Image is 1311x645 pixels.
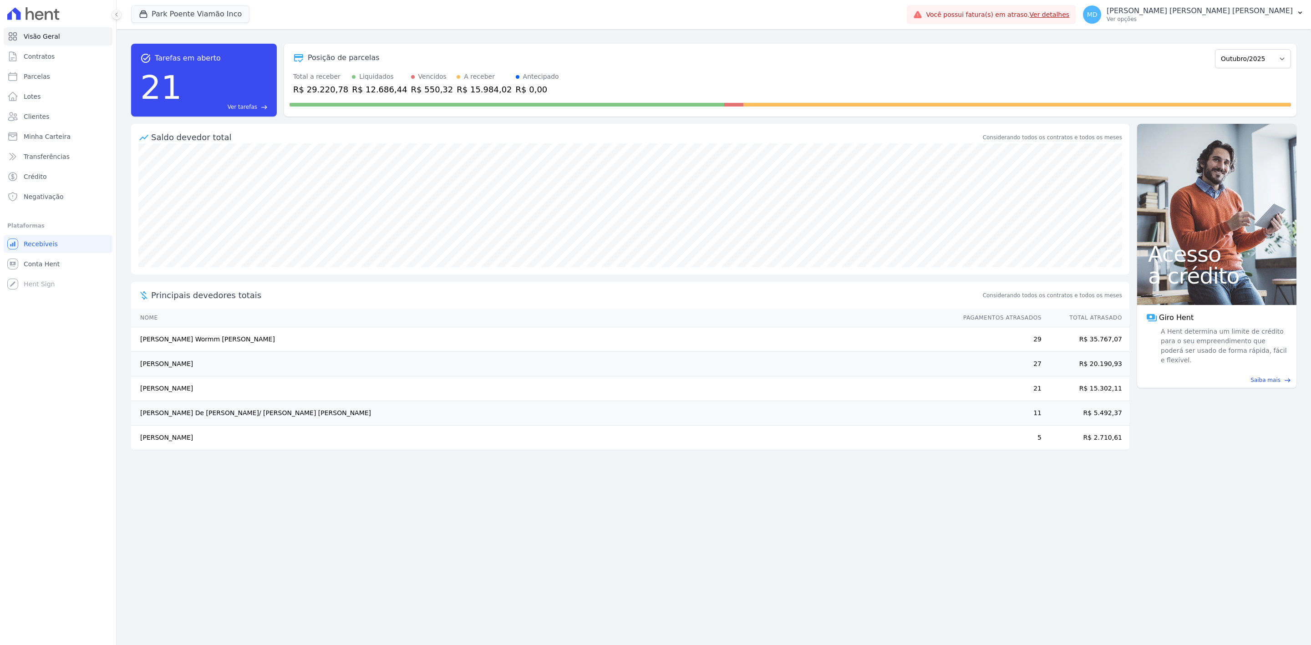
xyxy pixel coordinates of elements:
[1148,265,1286,287] span: a crédito
[7,220,109,231] div: Plataformas
[131,5,249,23] button: Park Poente Viamão Inco
[24,259,60,269] span: Conta Hent
[24,132,71,141] span: Minha Carteira
[418,72,447,81] div: Vencidos
[24,112,49,121] span: Clientes
[955,327,1042,352] td: 29
[131,309,955,327] th: Nome
[24,192,64,201] span: Negativação
[24,172,47,181] span: Crédito
[955,352,1042,376] td: 27
[24,32,60,41] span: Visão Geral
[131,327,955,352] td: [PERSON_NAME] Wormm [PERSON_NAME]
[1143,376,1291,384] a: Saiba mais east
[4,27,112,46] a: Visão Geral
[24,239,58,249] span: Recebíveis
[1107,6,1293,15] p: [PERSON_NAME] [PERSON_NAME] [PERSON_NAME]
[140,64,182,111] div: 21
[4,127,112,146] a: Minha Carteira
[1042,426,1129,450] td: R$ 2.710,61
[140,53,151,64] span: task_alt
[4,188,112,206] a: Negativação
[4,107,112,126] a: Clientes
[1159,312,1194,323] span: Giro Hent
[926,10,1069,20] span: Você possui fatura(s) em atraso.
[131,426,955,450] td: [PERSON_NAME]
[1148,243,1286,265] span: Acesso
[131,376,955,401] td: [PERSON_NAME]
[24,72,50,81] span: Parcelas
[359,72,394,81] div: Liquidados
[4,147,112,166] a: Transferências
[955,426,1042,450] td: 5
[1042,352,1129,376] td: R$ 20.190,93
[4,255,112,273] a: Conta Hent
[955,401,1042,426] td: 11
[411,83,453,96] div: R$ 550,32
[308,52,380,63] div: Posição de parcelas
[293,72,348,81] div: Total a receber
[151,131,981,143] div: Saldo devedor total
[1042,376,1129,401] td: R$ 15.302,11
[131,352,955,376] td: [PERSON_NAME]
[4,47,112,66] a: Contratos
[1076,2,1311,27] button: MD [PERSON_NAME] [PERSON_NAME] [PERSON_NAME] Ver opções
[1087,11,1098,18] span: MD
[955,376,1042,401] td: 21
[186,103,268,111] a: Ver tarefas east
[457,83,512,96] div: R$ 15.984,02
[1159,327,1287,365] span: A Hent determina um limite de crédito para o seu empreendimento que poderá ser usado de forma ráp...
[983,291,1122,300] span: Considerando todos os contratos e todos os meses
[523,72,559,81] div: Antecipado
[24,52,55,61] span: Contratos
[1250,376,1281,384] span: Saiba mais
[516,83,559,96] div: R$ 0,00
[24,92,41,101] span: Lotes
[4,87,112,106] a: Lotes
[155,53,221,64] span: Tarefas em aberto
[955,309,1042,327] th: Pagamentos Atrasados
[1284,377,1291,384] span: east
[4,168,112,186] a: Crédito
[1107,15,1293,23] p: Ver opções
[1042,309,1129,327] th: Total Atrasado
[352,83,407,96] div: R$ 12.686,44
[4,235,112,253] a: Recebíveis
[1042,327,1129,352] td: R$ 35.767,07
[1030,11,1070,18] a: Ver detalhes
[151,289,981,301] span: Principais devedores totais
[261,104,268,111] span: east
[293,83,348,96] div: R$ 29.220,78
[228,103,257,111] span: Ver tarefas
[131,401,955,426] td: [PERSON_NAME] De [PERSON_NAME]/ [PERSON_NAME] [PERSON_NAME]
[24,152,70,161] span: Transferências
[4,67,112,86] a: Parcelas
[983,133,1122,142] div: Considerando todos os contratos e todos os meses
[1042,401,1129,426] td: R$ 5.492,37
[464,72,495,81] div: A receber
